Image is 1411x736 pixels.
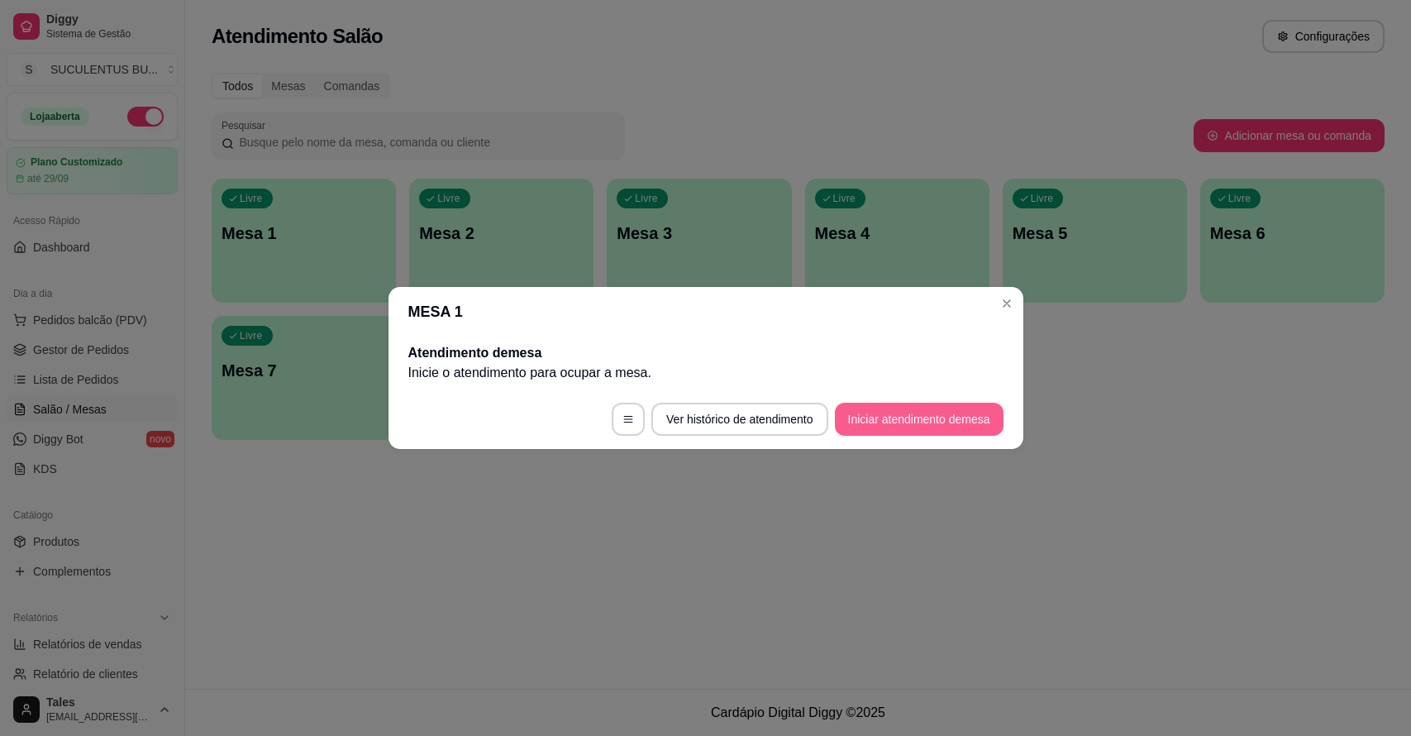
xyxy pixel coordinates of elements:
button: Ver histórico de atendimento [651,403,827,436]
header: MESA 1 [389,287,1023,337]
h2: Atendimento de mesa [408,343,1003,363]
button: Close [994,290,1020,317]
p: Inicie o atendimento para ocupar a mesa . [408,363,1003,383]
button: Iniciar atendimento demesa [835,403,1003,436]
